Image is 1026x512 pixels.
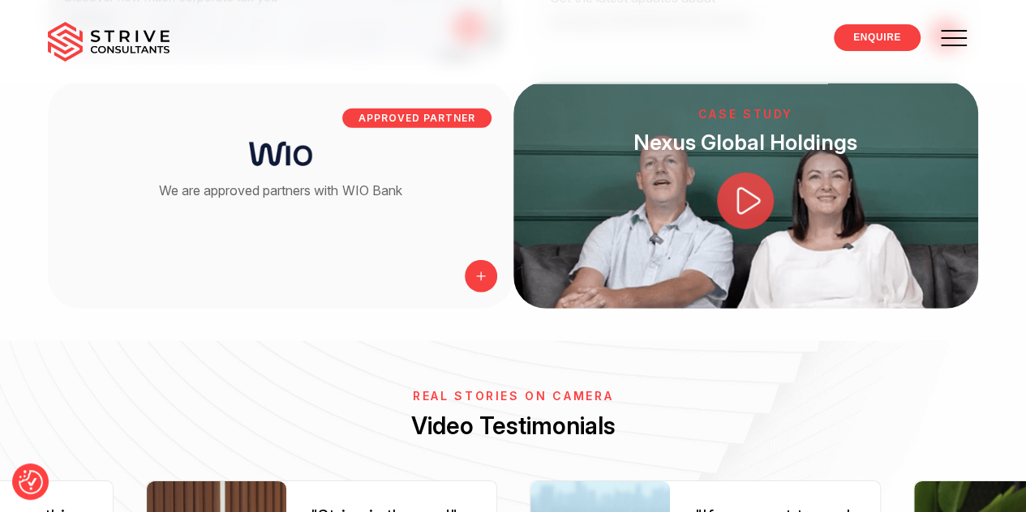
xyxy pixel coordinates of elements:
[48,82,513,309] a: APPROVED PARTNER We are approved partners with WIO Bank
[48,22,170,62] img: main-logo.svg
[513,108,978,122] h6: CASE STUDY
[342,109,491,128] p: APPROVED PARTNER
[834,24,921,51] a: ENQUIRE
[48,179,513,202] p: We are approved partners with WIO Bank
[19,470,43,494] img: Revisit consent button
[19,470,43,494] button: Consent Preferences
[513,128,978,156] h4: Nexus Global Holdings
